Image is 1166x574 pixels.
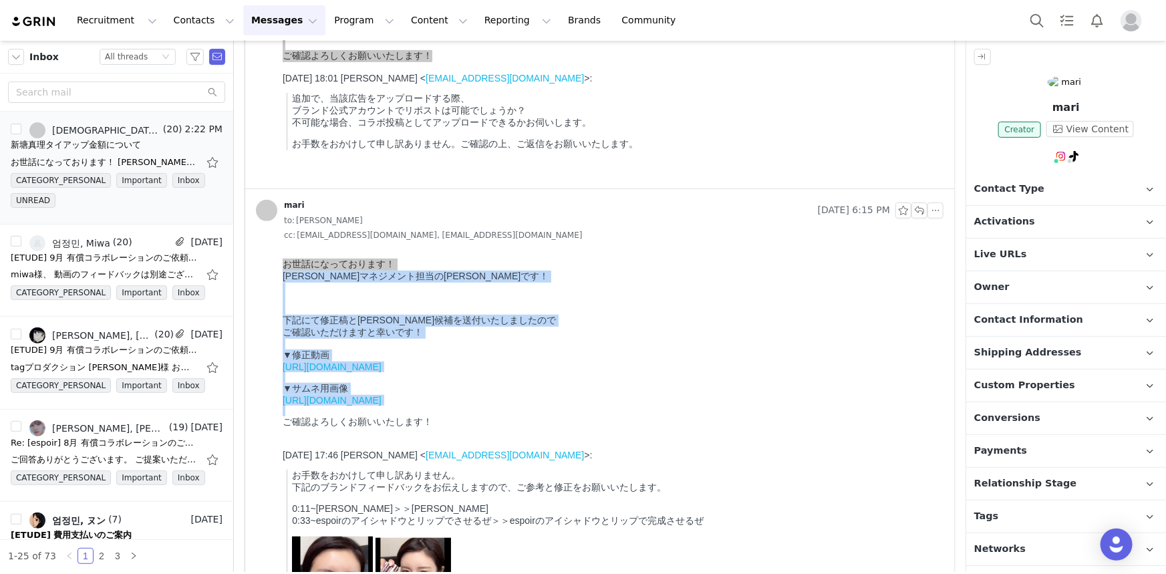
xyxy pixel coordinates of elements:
span: CATEGORY_PERSONAL [11,378,111,393]
div: [DATE] 18:01 [PERSON_NAME] < >: [5,132,661,143]
span: Inbox [172,285,205,300]
span: Contact Type [974,182,1044,196]
a: 엄정민, ヌン [29,513,106,529]
a: 엄정민, Miwa [29,235,110,251]
img: instagram.svg [1056,151,1066,162]
a: Tasks [1052,5,1082,35]
span: Inbox [29,50,59,64]
div: [PERSON_NAME], [PERSON_NAME] [52,423,166,434]
div: [ETUDE] 9月 有償コラボレーションのご依頼（@miwa_asmr様） [11,251,198,265]
li: Previous Page [61,548,78,564]
a: [URL][DOMAIN_NAME] [5,108,104,119]
a: Brands [560,5,613,35]
div: 엄정민, Miwa [52,238,110,249]
a: [DEMOGRAPHIC_DATA][PERSON_NAME], [PERSON_NAME] [29,122,160,138]
div: mari [284,200,305,210]
span: Inbox [172,173,205,188]
div: リポストしていただくことは可能です！ [5,52,661,64]
a: Community [614,5,690,35]
button: Recruitment [69,5,165,35]
div: ブランドアカウントにて、 [5,40,661,52]
button: Program [326,5,402,35]
div: [PERSON_NAME]です！ [5,17,661,29]
div: ご確認よろしくお願いいたします！ [5,110,661,122]
a: mari [256,200,305,221]
div: mari [DATE] 6:15 PMto:[PERSON_NAME] cc:[EMAIL_ADDRESS][DOMAIN_NAME], [EMAIL_ADDRESS][DOMAIN_NAME] [245,189,954,253]
img: mari [1048,76,1084,89]
span: Owner [974,280,1010,295]
span: Payments [974,444,1027,458]
div: 新塘真理タイアップ金額について [11,138,141,152]
span: Important [116,470,167,485]
div: ご確認いただけますと幸いです！ [5,74,661,86]
span: Live URLs [974,247,1027,262]
span: CATEGORY_PERSONAL [11,470,111,485]
i: icon: right [130,552,138,560]
span: Inbox [172,378,205,393]
a: [EMAIL_ADDRESS][DOMAIN_NAME] [148,196,307,207]
span: Important [116,378,167,393]
a: grin logo [11,15,57,28]
div: [DATE] 17:46 [PERSON_NAME] < >: [5,196,661,207]
button: View Content [1046,121,1134,137]
img: db6061ca-e245-482f-9ab2-292b022f7b91.jpg [29,513,45,529]
div: Open Intercom Messenger [1101,529,1133,561]
div: お世話になっております！ [5,5,661,186]
a: 2 [94,549,109,563]
a: [EMAIL_ADDRESS][DOMAIN_NAME] [148,132,307,143]
span: (19) [166,420,188,434]
span: CATEGORY_PERSONAL [11,285,111,300]
button: Reporting [476,5,559,35]
i: icon: down [162,53,170,62]
p: お手数をおかけして申し訳ありません。ご確認の上、ご返信をお願いいたします。 [15,198,661,210]
div: 엄정민, ヌン [52,515,106,526]
div: [ETUDE] 費用支払いのご案内 [11,529,132,542]
span: [EMAIL_ADDRESS][DOMAIN_NAME], [EMAIL_ADDRESS][DOMAIN_NAME] [284,228,583,243]
div: [PERSON_NAME], [PERSON_NAME] [52,330,152,341]
span: Send Email [209,49,225,65]
input: Search mail [8,82,225,103]
span: Custom Properties [974,378,1075,393]
span: (7) [106,513,122,527]
p: お手数をおかけして申し訳ありません。 下記のブランドフィードバックをお伝えしますので、ご参考と修正をお願いいたします。 [15,217,661,241]
div: miwa様、 動画のフィードバックは別途ございませんので、本日中に投稿をお願いいたします！ 投稿後、リンクの共有およびSpark Adsコードの共有をお願いいたします。 ハッシュタグは下記でお伝... [11,268,198,281]
div: ご回答ありがとうございます。 ご提案いただいたエチュード、 エスポワールのキャンペーンは現在終了しておりますが、 今後のキャンペーンで参加可能なプロジェクトがあるか確認いたします。 なお、イニス... [11,453,198,466]
span: [PERSON_NAME] [284,213,363,228]
div: All threads [105,49,148,64]
a: 1 [78,549,93,563]
span: Tags [974,509,999,524]
div: [DEMOGRAPHIC_DATA][PERSON_NAME], [PERSON_NAME] [52,125,160,136]
li: 2 [94,548,110,564]
li: 1-25 of 73 [8,548,56,564]
span: UNREAD [11,193,55,208]
span: Shipping Addresses [974,345,1082,360]
button: Contacts [166,5,243,35]
span: Creator [998,122,1042,138]
div: Re: [espoir] 8月 有償コラボレーションのご依頼（@seira_sw様） [11,436,198,450]
span: 0:11~[PERSON_NAME]＞＞[PERSON_NAME] 0:33~espoirのアイシャドウとリップでさせるぜ＞＞espoirのアイシャドウとリップで完成させるぜ [15,250,426,273]
span: Important [116,285,167,300]
div: 本日投稿予定ですが、fixの認識でお間違えないでしょうか？ [5,87,661,99]
li: 3 [110,548,126,564]
div: 下記にて修正稿と[PERSON_NAME]候補を送付いたしましたので [5,61,661,74]
p: 追加で、当該広告をアップロードする際、 ブランド公式アカウントでリポストは可能でしょうか？ 不可能な場合、コラボ投稿としてアップロードできるかお伺いします。 [15,152,661,188]
span: Contact Information [974,313,1083,327]
div: またエチュードさまに関しまして、 [5,75,661,87]
div: [PERSON_NAME]マネジメント担当の[PERSON_NAME]です！ [5,17,661,29]
a: [PERSON_NAME], [PERSON_NAME] [29,327,152,343]
div: ▼サムネ用画像 [5,130,661,142]
span: Networks [974,542,1026,557]
span: cc: [284,228,295,243]
li: 1 [78,548,94,564]
span: CATEGORY_PERSONAL [11,173,111,188]
span: Conversions [974,411,1040,426]
button: Profile [1113,10,1155,31]
span: [DATE] 6:15 PM [818,202,890,219]
a: [PERSON_NAME], [PERSON_NAME] [29,420,166,436]
i: icon: search [208,88,217,97]
span: (20) [160,122,182,136]
button: Messages [243,5,325,35]
span: Activations [974,214,1035,229]
a: [URL][DOMAIN_NAME] [5,142,104,152]
img: b2f81592-b24c-41bd-bacd-7f1411a02baf.jpg [29,327,45,343]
